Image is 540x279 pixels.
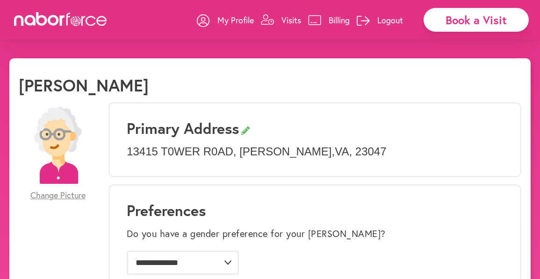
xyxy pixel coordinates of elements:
p: Logout [377,14,403,26]
h1: Preferences [127,202,503,219]
p: Billing [329,14,350,26]
a: Billing [308,6,350,34]
img: efc20bcf08b0dac87679abea64c1faab.png [19,107,96,184]
h3: Primary Address [127,119,503,137]
p: 13415 T0WER R0AD , [PERSON_NAME] , VA , 23047 [127,145,503,159]
label: Do you have a gender preference for your [PERSON_NAME]? [127,228,386,239]
span: Change Picture [30,190,86,201]
a: Visits [261,6,301,34]
p: My Profile [217,14,254,26]
h1: [PERSON_NAME] [19,75,149,95]
a: Logout [357,6,403,34]
div: Book a Visit [424,8,529,32]
p: Visits [281,14,301,26]
a: My Profile [197,6,254,34]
